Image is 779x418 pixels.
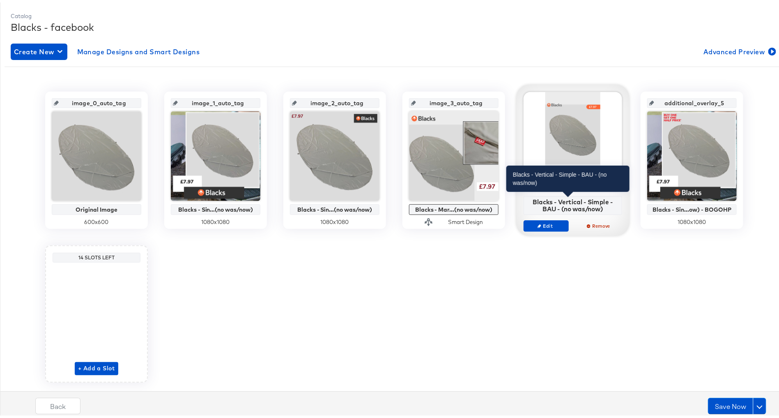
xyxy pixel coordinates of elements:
[173,204,258,210] div: Blacks - Sin...(no was/now)
[649,204,735,210] div: Blacks - Sin...ow) - BOGOHP
[171,216,260,224] div: 1080 x 1080
[290,216,379,224] div: 1080 x 1080
[708,395,753,412] button: Save Now
[54,204,139,210] div: Original Image
[526,196,620,210] div: Blacks - Vertical - Simple - BAU - (no was/now)
[647,216,737,224] div: 1080 x 1080
[581,220,618,226] span: Remove
[77,44,200,55] span: Manage Designs and Smart Designs
[703,44,774,55] span: Advanced Preview
[11,41,67,58] button: Create New
[524,218,569,229] button: Edit
[78,361,115,371] span: + Add a Slot
[14,44,64,55] span: Create New
[55,252,138,259] div: 14 Slots Left
[527,220,565,226] span: Edit
[577,218,622,229] button: Remove
[448,216,483,224] div: Smart Design
[292,204,377,210] div: Blacks - Sin...(no was/now)
[35,395,80,412] button: Back
[411,204,496,210] div: Blacks - Mar...(no was/now)
[75,360,118,373] button: + Add a Slot
[11,18,778,32] div: Blacks - facebook
[700,41,778,58] button: Advanced Preview
[11,10,778,18] div: Catalog
[52,216,141,224] div: 600 x 600
[74,41,203,58] button: Manage Designs and Smart Designs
